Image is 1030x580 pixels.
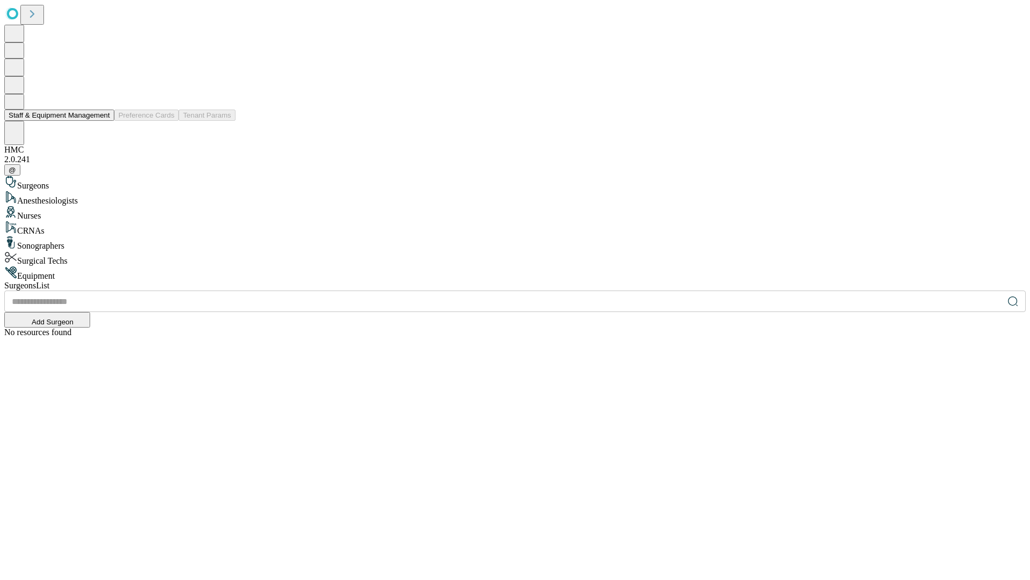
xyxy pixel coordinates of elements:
[4,328,1026,337] div: No resources found
[32,318,73,326] span: Add Surgeon
[4,266,1026,281] div: Equipment
[4,155,1026,164] div: 2.0.241
[4,191,1026,206] div: Anesthesiologists
[4,145,1026,155] div: HMC
[4,312,90,328] button: Add Surgeon
[4,281,1026,291] div: Surgeons List
[4,221,1026,236] div: CRNAs
[114,110,179,121] button: Preference Cards
[4,206,1026,221] div: Nurses
[9,166,16,174] span: @
[4,110,114,121] button: Staff & Equipment Management
[4,176,1026,191] div: Surgeons
[179,110,236,121] button: Tenant Params
[4,251,1026,266] div: Surgical Techs
[4,236,1026,251] div: Sonographers
[4,164,20,176] button: @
